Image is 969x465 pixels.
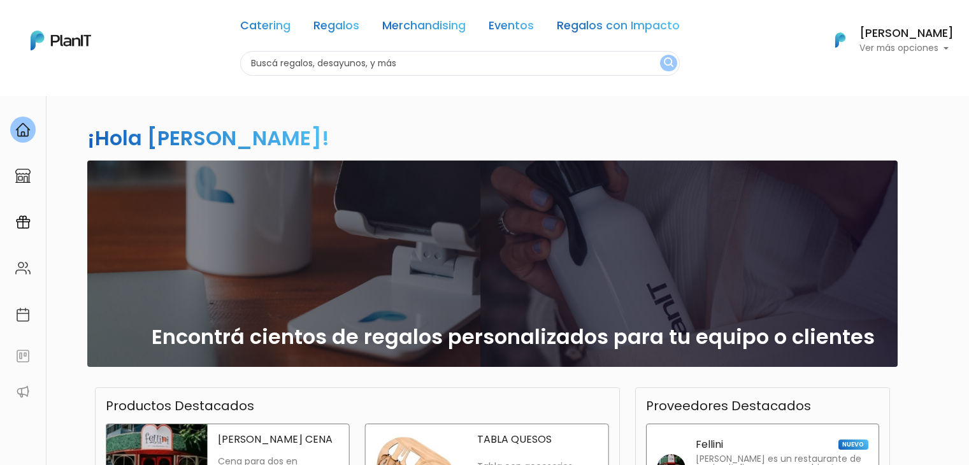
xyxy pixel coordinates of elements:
img: calendar-87d922413cdce8b2cf7b7f5f62616a5cf9e4887200fb71536465627b3292af00.svg [15,307,31,322]
img: marketplace-4ceaa7011d94191e9ded77b95e3339b90024bf715f7c57f8cf31f2d8c509eaba.svg [15,168,31,183]
h2: ¡Hola [PERSON_NAME]! [87,124,329,152]
img: feedback-78b5a0c8f98aac82b08bfc38622c3050aee476f2c9584af64705fc4e61158814.svg [15,348,31,364]
a: Regalos [313,20,359,36]
a: Regalos con Impacto [557,20,680,36]
p: Fellini [696,440,723,450]
h6: [PERSON_NAME] [859,28,954,39]
a: Eventos [489,20,534,36]
button: PlanIt Logo [PERSON_NAME] Ver más opciones [819,24,954,57]
img: PlanIt Logo [31,31,91,50]
img: people-662611757002400ad9ed0e3c099ab2801c6687ba6c219adb57efc949bc21e19d.svg [15,261,31,276]
h3: Proveedores Destacados [646,398,811,413]
input: Buscá regalos, desayunos, y más [240,51,680,76]
a: Catering [240,20,291,36]
h3: Productos Destacados [106,398,254,413]
p: [PERSON_NAME] CENA [218,434,339,445]
span: NUEVO [838,440,868,450]
img: home-e721727adea9d79c4d83392d1f703f7f8bce08238fde08b1acbfd93340b81755.svg [15,122,31,138]
a: Merchandising [382,20,466,36]
img: PlanIt Logo [826,26,854,54]
p: TABLA QUESOS [477,434,598,445]
img: partners-52edf745621dab592f3b2c58e3bca9d71375a7ef29c3b500c9f145b62cc070d4.svg [15,384,31,399]
h2: Encontrá cientos de regalos personalizados para tu equipo o clientes [152,325,875,349]
img: search_button-432b6d5273f82d61273b3651a40e1bd1b912527efae98b1b7a1b2c0702e16a8d.svg [664,57,673,69]
p: Ver más opciones [859,44,954,53]
img: campaigns-02234683943229c281be62815700db0a1741e53638e28bf9629b52c665b00959.svg [15,215,31,230]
